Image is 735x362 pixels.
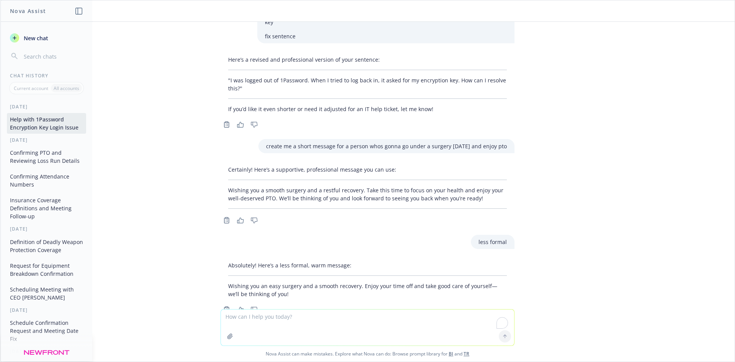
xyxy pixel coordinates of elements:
[266,142,507,150] p: create me a short message for a person whos gonna go under a surgery [DATE] and enjoy pto
[1,348,92,355] div: [DATE]
[228,105,507,113] p: If you’d like it even shorter or need it adjusted for an IT help ticket, let me know!
[14,85,48,92] p: Current account
[248,119,260,130] button: Thumbs down
[7,113,86,134] button: Help with 1Password Encryption Key Login Issue
[248,304,260,315] button: Thumbs down
[7,31,86,45] button: New chat
[1,226,92,232] div: [DATE]
[22,51,83,62] input: Search chats
[7,283,86,304] button: Scheduling Meeting with CEO [PERSON_NAME]
[223,306,230,313] svg: Copy to clipboard
[22,34,48,42] span: New chat
[10,7,46,15] h1: Nova Assist
[1,307,92,313] div: [DATE]
[7,170,86,191] button: Confirming Attendance Numbers
[7,316,86,345] button: Schedule Confirmation Request and Meeting Date Fix
[449,351,453,357] a: BI
[7,194,86,223] button: Insurance Coverage Definitions and Meeting Follow-up
[265,32,507,40] p: fix sentence
[228,186,507,202] p: Wishing you a smooth surgery and a restful recovery. Take this time to focus on your health and e...
[479,238,507,246] p: less formal
[7,259,86,280] button: Request for Equipment Breakdown Confirmation
[223,217,230,224] svg: Copy to clipboard
[228,261,507,269] p: Absolutely! Here’s a less formal, warm message:
[228,282,507,298] p: Wishing you an easy surgery and a smooth recovery. Enjoy your time off and take good care of your...
[1,137,92,143] div: [DATE]
[3,346,732,362] span: Nova Assist can make mistakes. Explore what Nova can do: Browse prompt library for and
[54,85,79,92] p: All accounts
[228,56,507,64] p: Here’s a revised and professional version of your sentence:
[1,103,92,110] div: [DATE]
[228,76,507,92] p: "I was logged out of 1Password. When I tried to log back in, it asked for my encryption key. How ...
[7,146,86,167] button: Confirming PTO and Reviewing Loss Run Details
[228,165,507,174] p: Certainly! Here’s a supportive, professional message you can use:
[1,72,92,79] div: Chat History
[221,310,514,346] textarea: To enrich screen reader interactions, please activate Accessibility in Grammarly extension settings
[223,121,230,128] svg: Copy to clipboard
[248,215,260,226] button: Thumbs down
[7,236,86,256] button: Definition of Deadly Weapon Protection Coverage
[464,351,469,357] a: TR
